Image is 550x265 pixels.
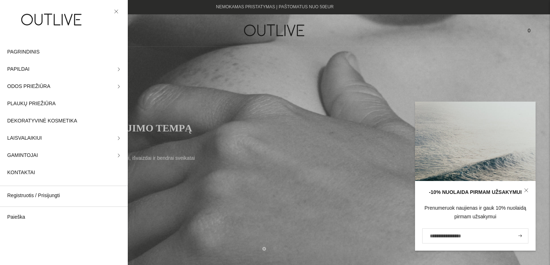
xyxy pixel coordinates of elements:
span: KONTAKTAI [7,168,35,177]
div: -10% NUOLAIDA PIRMAM UŽSAKYMUI [422,188,528,197]
img: OUTLIVE [7,7,97,32]
span: ODOS PRIEŽIŪRA [7,82,50,91]
span: DEKORATYVINĖ KOSMETIKA [7,117,77,125]
span: PAPILDAI [7,65,30,74]
span: GAMINTOJAI [7,151,38,160]
span: PAGRINDINIS [7,48,40,56]
div: Prenumeruok naujienas ir gauk 10% nuolaidą pirmam užsakymui [422,204,528,221]
span: PLAUKŲ PRIEŽIŪRA [7,99,56,108]
span: LAISVALAIKIUI [7,134,42,143]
